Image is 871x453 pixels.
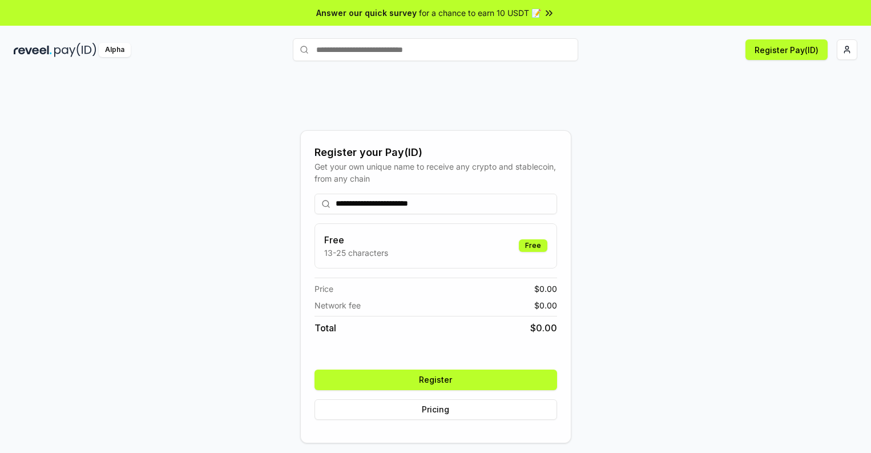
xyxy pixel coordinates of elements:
[519,239,547,252] div: Free
[314,321,336,335] span: Total
[534,299,557,311] span: $ 0.00
[324,247,388,259] p: 13-25 characters
[530,321,557,335] span: $ 0.00
[99,43,131,57] div: Alpha
[314,145,557,161] div: Register your Pay(ID)
[314,283,333,295] span: Price
[534,283,557,295] span: $ 0.00
[314,299,361,311] span: Network fee
[745,39,828,60] button: Register Pay(ID)
[54,43,96,57] img: pay_id
[14,43,52,57] img: reveel_dark
[316,7,417,19] span: Answer our quick survey
[314,161,557,185] div: Get your own unique name to receive any crypto and stablecoin, from any chain
[324,233,388,247] h3: Free
[314,370,557,390] button: Register
[314,399,557,420] button: Pricing
[419,7,541,19] span: for a chance to earn 10 USDT 📝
